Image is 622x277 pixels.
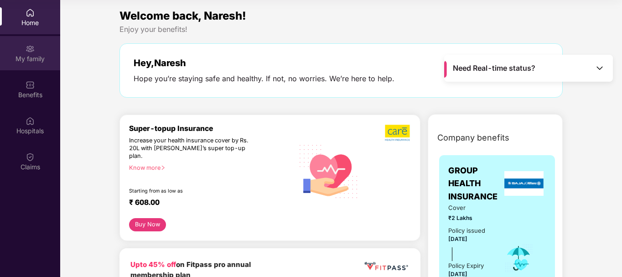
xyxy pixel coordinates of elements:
[448,164,502,203] span: GROUP HEALTH INSURANCE
[294,135,364,207] img: svg+xml;base64,PHN2ZyB4bWxucz0iaHR0cDovL3d3dy53My5vcmcvMjAwMC9zdmciIHhtbG5zOnhsaW5rPSJodHRwOi8vd3...
[129,137,254,160] div: Increase your health insurance cover by Rs. 20L with [PERSON_NAME]’s super top-up plan.
[119,9,246,22] span: Welcome back, Naresh!
[453,63,535,73] span: Need Real-time status?
[129,198,285,209] div: ₹ 608.00
[504,243,534,273] img: icon
[504,171,544,196] img: insurerLogo
[129,124,294,133] div: Super-topup Insurance
[26,44,35,53] img: svg+xml;base64,PHN2ZyB3aWR0aD0iMjAiIGhlaWdodD0iMjAiIHZpZXdCb3g9IjAgMCAyMCAyMCIgZmlsbD0ibm9uZSIgeG...
[26,116,35,125] img: svg+xml;base64,PHN2ZyBpZD0iSG9zcGl0YWxzIiB4bWxucz0iaHR0cDovL3d3dy53My5vcmcvMjAwMC9zdmciIHdpZHRoPS...
[129,164,288,171] div: Know more
[448,261,484,271] div: Policy Expiry
[448,214,491,222] span: ₹2 Lakhs
[448,226,485,235] div: Policy issued
[448,203,491,213] span: Cover
[119,25,563,34] div: Enjoy your benefits!
[129,218,166,231] button: Buy Now
[134,74,394,84] div: Hope you’re staying safe and healthy. If not, no worries. We’re here to help.
[26,8,35,17] img: svg+xml;base64,PHN2ZyBpZD0iSG9tZSIgeG1sbnM9Imh0dHA6Ly93d3cudzMub3JnLzIwMDAvc3ZnIiB3aWR0aD0iMjAiIG...
[437,131,509,144] span: Company benefits
[26,80,35,89] img: svg+xml;base64,PHN2ZyBpZD0iQmVuZWZpdHMiIHhtbG5zPSJodHRwOi8vd3d3LnczLm9yZy8yMDAwL3N2ZyIgd2lkdGg9Ij...
[129,188,255,194] div: Starting from as low as
[595,63,604,73] img: Toggle Icon
[363,259,409,274] img: fppp.png
[26,152,35,162] img: svg+xml;base64,PHN2ZyBpZD0iQ2xhaW0iIHhtbG5zPSJodHRwOi8vd3d3LnczLm9yZy8yMDAwL3N2ZyIgd2lkdGg9IjIwIi...
[134,57,394,68] div: Hey, Naresh
[130,260,176,269] b: Upto 45% off
[385,124,411,141] img: b5dec4f62d2307b9de63beb79f102df3.png
[448,235,467,242] span: [DATE]
[161,165,166,170] span: right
